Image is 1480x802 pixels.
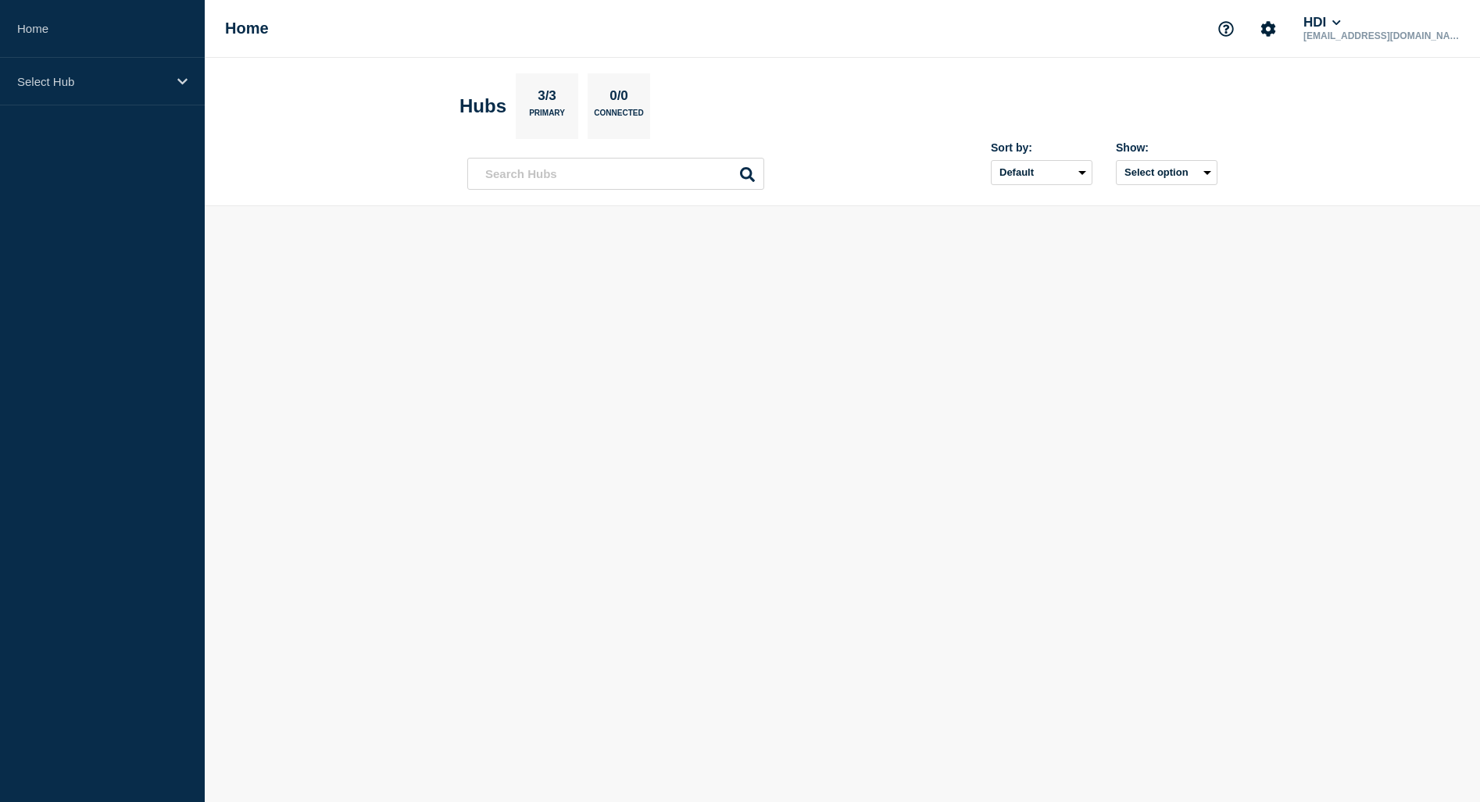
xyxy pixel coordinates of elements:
[1210,12,1242,45] button: Support
[1116,160,1217,185] button: Select option
[991,141,1092,154] div: Sort by:
[1252,12,1285,45] button: Account settings
[17,75,167,88] p: Select Hub
[991,160,1092,185] select: Sort by
[225,20,269,37] h1: Home
[604,88,635,109] p: 0/0
[1116,141,1217,154] div: Show:
[1300,30,1463,41] p: [EMAIL_ADDRESS][DOMAIN_NAME]
[1300,15,1344,30] button: HDI
[459,95,506,117] h2: Hubs
[529,109,565,125] p: Primary
[594,109,643,125] p: Connected
[467,158,764,190] input: Search Hubs
[532,88,563,109] p: 3/3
